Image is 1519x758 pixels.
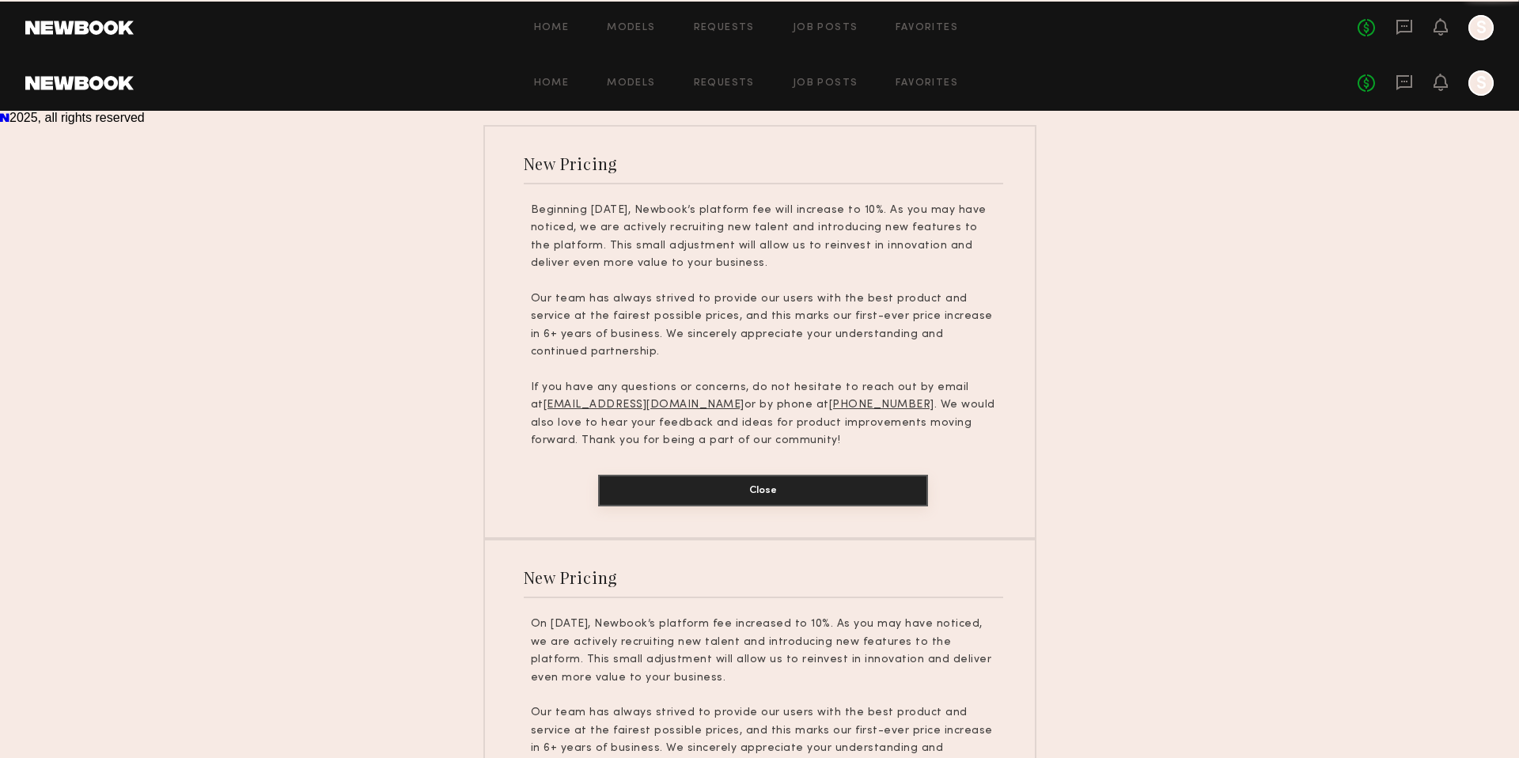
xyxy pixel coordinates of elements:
[531,202,996,273] p: Beginning [DATE], Newbook’s platform fee will increase to 10%. As you may have noticed, we are ac...
[607,78,655,89] a: Models
[793,78,858,89] a: Job Posts
[1468,70,1494,96] a: S
[531,379,996,450] p: If you have any questions or concerns, do not hesitate to reach out by email at or by phone at . ...
[896,78,958,89] a: Favorites
[524,153,618,174] div: New Pricing
[1468,15,1494,40] a: S
[534,78,570,89] a: Home
[9,111,145,124] span: 2025, all rights reserved
[531,290,996,362] p: Our team has always strived to provide our users with the best product and service at the fairest...
[694,23,755,33] a: Requests
[598,475,928,506] button: Close
[544,400,744,410] u: [EMAIL_ADDRESS][DOMAIN_NAME]
[524,567,618,588] div: New Pricing
[829,400,934,410] u: [PHONE_NUMBER]
[793,23,858,33] a: Job Posts
[534,23,570,33] a: Home
[531,616,996,687] p: On [DATE], Newbook’s platform fee increased to 10%. As you may have noticed, we are actively recr...
[896,23,958,33] a: Favorites
[607,23,655,33] a: Models
[694,78,755,89] a: Requests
